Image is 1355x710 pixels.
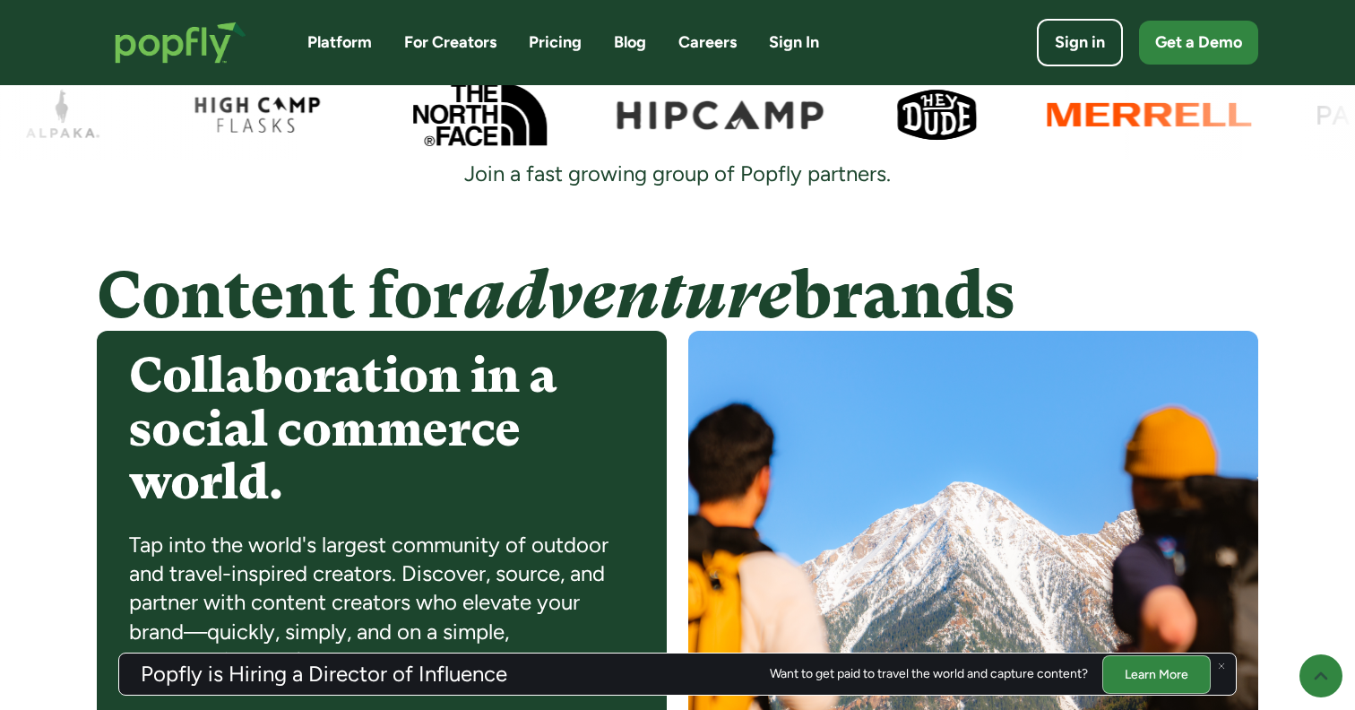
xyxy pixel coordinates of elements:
[97,4,264,82] a: home
[678,31,737,54] a: Careers
[1155,31,1242,54] div: Get a Demo
[141,663,507,685] h3: Popfly is Hiring a Director of Influence
[770,667,1088,681] div: Want to get paid to travel the world and capture content?
[1055,31,1105,54] div: Sign in
[97,260,1258,331] h4: Content for brands
[463,258,791,333] em: adventure
[443,160,912,188] div: Join a fast growing group of Popfly partners.
[307,31,372,54] a: Platform
[404,31,496,54] a: For Creators
[529,31,582,54] a: Pricing
[614,31,646,54] a: Blog
[769,31,819,54] a: Sign In
[129,531,634,676] div: Tap into the world's largest community of outdoor and travel-inspired creators. Discover, source,...
[1102,654,1211,693] a: Learn More
[129,349,634,508] h4: Collaboration in a social commerce world.
[1139,21,1258,65] a: Get a Demo
[1037,19,1123,66] a: Sign in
